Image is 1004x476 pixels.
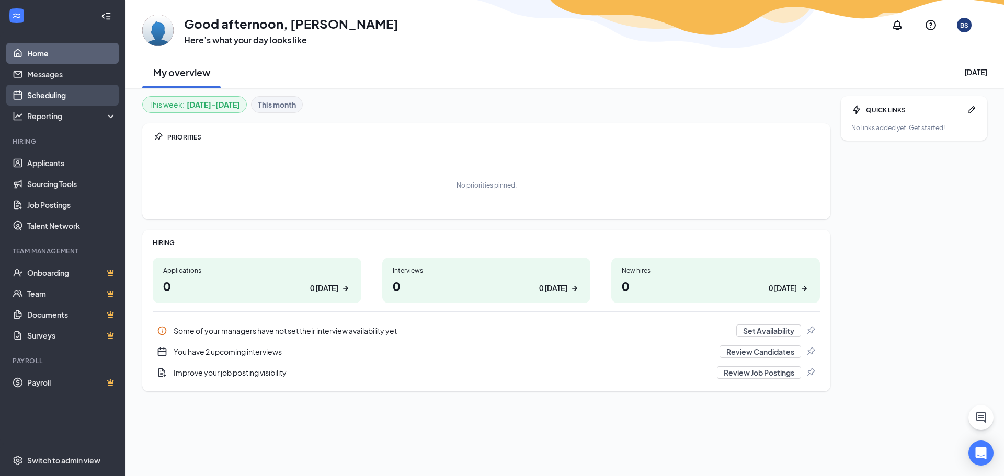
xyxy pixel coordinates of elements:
h1: 0 [163,277,351,295]
div: Some of your managers have not set their interview availability yet [174,326,730,336]
a: CalendarNewYou have 2 upcoming interviewsReview CandidatesPin [153,341,820,362]
div: Switch to admin view [27,455,100,466]
a: Job Postings [27,194,117,215]
div: Improve your job posting visibility [153,362,820,383]
div: Applications [163,266,351,275]
div: 0 [DATE] [769,283,797,294]
a: Applicants [27,153,117,173]
a: Sourcing Tools [27,173,117,194]
div: You have 2 upcoming interviews [153,341,820,362]
h2: My overview [153,66,210,79]
b: This month [258,99,296,110]
div: Hiring [13,137,115,146]
div: 0 [DATE] [310,283,338,294]
div: Team Management [13,247,115,256]
div: Reporting [27,111,117,121]
svg: Pin [805,326,816,336]
div: [DATE] [964,67,987,77]
a: TeamCrown [27,283,117,304]
a: Messages [27,64,117,85]
a: InfoSome of your managers have not set their interview availability yetSet AvailabilityPin [153,320,820,341]
svg: QuestionInfo [925,19,937,31]
div: Interviews [393,266,580,275]
svg: Analysis [13,111,23,121]
div: Improve your job posting visibility [174,367,711,378]
a: OnboardingCrown [27,262,117,283]
a: Talent Network [27,215,117,236]
div: HIRING [153,238,820,247]
div: You have 2 upcoming interviews [174,346,713,357]
button: ChatActive [968,405,994,430]
a: DocumentsCrown [27,304,117,325]
div: PRIORITIES [167,133,820,142]
a: SurveysCrown [27,325,117,346]
h1: 0 [622,277,809,295]
h1: 0 [393,277,580,295]
svg: WorkstreamLogo [12,10,22,21]
svg: Info [157,326,167,336]
a: Interviews00 [DATE]ArrowRight [382,258,591,303]
svg: DocumentAdd [157,367,167,378]
div: Some of your managers have not set their interview availability yet [153,320,820,341]
h3: Here’s what your day looks like [184,34,398,46]
div: Payroll [13,356,115,365]
div: This week : [149,99,240,110]
a: Applications00 [DATE]ArrowRight [153,258,361,303]
div: No priorities pinned. [457,181,517,190]
h1: Good afternoon, [PERSON_NAME] [184,15,398,32]
a: PayrollCrown [27,372,117,393]
a: Scheduling [27,85,117,106]
div: New hires [622,266,809,275]
button: Review Job Postings [717,366,801,379]
svg: Settings [13,455,23,466]
svg: Pin [805,346,816,357]
svg: Pin [153,132,163,142]
a: New hires00 [DATE]ArrowRight [611,258,820,303]
button: Set Availability [736,324,801,337]
svg: Pin [805,367,816,378]
svg: ArrowRight [569,283,580,294]
div: Open Intercom Messenger [968,440,994,466]
b: [DATE] - [DATE] [187,99,240,110]
div: QUICK LINKS [866,106,962,114]
svg: ChatActive [975,411,987,424]
svg: ArrowRight [340,283,351,294]
svg: ArrowRight [799,283,809,294]
svg: CalendarNew [157,346,167,357]
button: Review Candidates [720,345,801,358]
img: Ben Stow [142,15,174,46]
svg: Notifications [891,19,904,31]
a: Home [27,43,117,64]
div: 0 [DATE] [539,283,567,294]
div: No links added yet. Get started! [851,123,977,132]
svg: Bolt [851,105,862,115]
div: BS [960,21,968,30]
a: DocumentAddImprove your job posting visibilityReview Job PostingsPin [153,362,820,383]
svg: Pen [966,105,977,115]
svg: Collapse [101,11,111,21]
